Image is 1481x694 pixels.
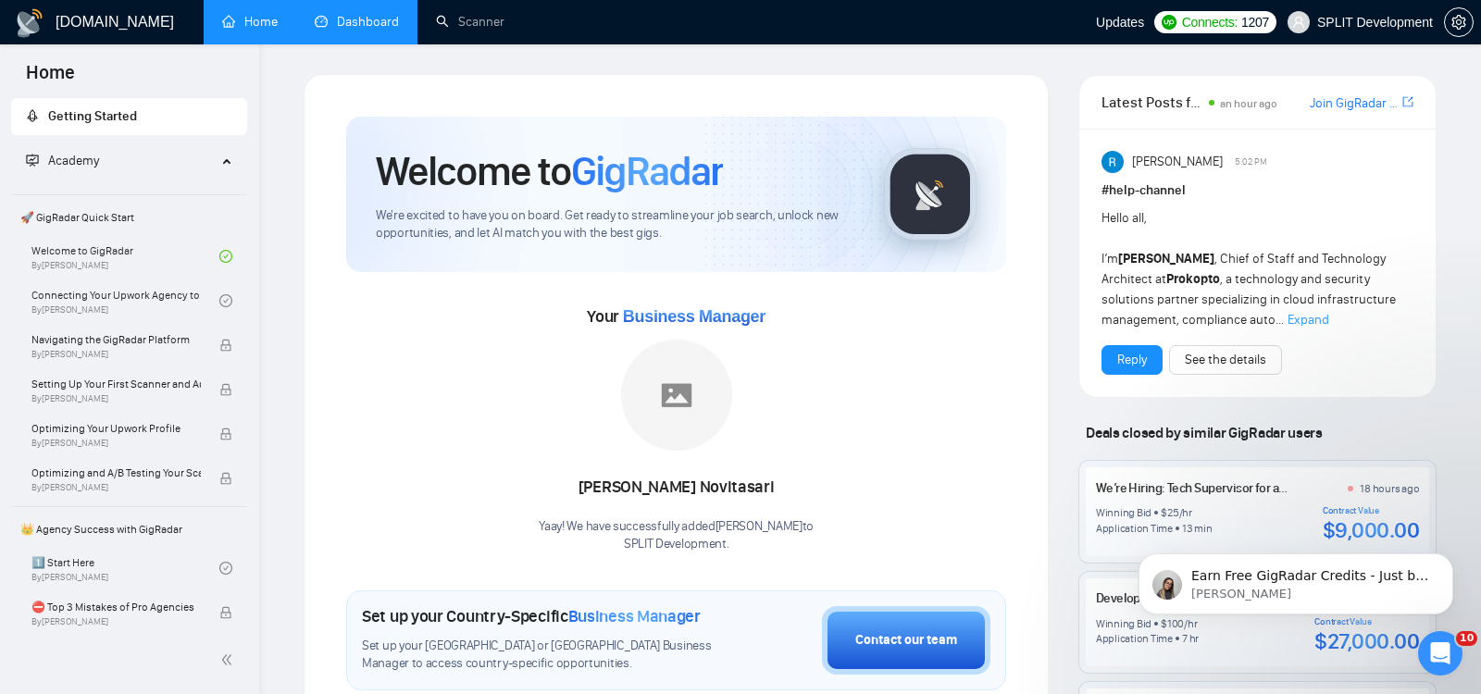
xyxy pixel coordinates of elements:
p: SPLIT Development . [539,536,814,553]
span: setting [1445,15,1473,30]
div: Contract Value [1323,505,1420,516]
a: Join GigRadar Slack Community [1310,93,1399,114]
span: 1207 [1241,12,1269,32]
span: GigRadar [571,146,723,196]
span: Optimizing Your Upwork Profile [31,419,201,438]
span: By [PERSON_NAME] [31,438,201,449]
span: 👑 Agency Success with GigRadar [13,511,245,548]
img: logo [15,8,44,38]
span: Your [587,306,765,327]
a: Reply [1117,350,1147,370]
span: Business Manager [623,307,765,326]
span: We're excited to have you on board. Get ready to streamline your job search, unlock new opportuni... [376,207,854,242]
button: Contact our team [822,606,990,675]
span: Optimizing and A/B Testing Your Scanner for Better Results [31,464,201,482]
span: Navigating the GigRadar Platform [31,330,201,349]
span: Expand [1288,312,1329,328]
span: Academy [48,153,99,168]
div: $ [1161,505,1167,520]
a: We’re Hiring: Tech Supervisor for a Global AI Startup – CampiX [1096,480,1421,496]
span: lock [219,428,232,440]
iframe: Intercom notifications повідомлення [1111,514,1481,644]
button: setting [1444,7,1474,37]
span: By [PERSON_NAME] [31,393,201,404]
span: Set up your [GEOGRAPHIC_DATA] or [GEOGRAPHIC_DATA] Business Manager to access country-specific op... [362,638,729,673]
span: Deals closed by similar GigRadar users [1078,416,1329,449]
span: an hour ago [1220,97,1277,110]
span: 5:02 PM [1235,154,1267,170]
span: ⛔ Top 3 Mistakes of Pro Agencies [31,598,201,616]
span: Getting Started [48,108,137,124]
a: Connecting Your Upwork Agency to GigRadarBy[PERSON_NAME] [31,280,219,321]
span: fund-projection-screen [26,154,39,167]
img: upwork-logo.png [1162,15,1176,30]
li: Getting Started [11,98,247,135]
span: lock [219,383,232,396]
a: dashboardDashboard [315,14,399,30]
div: Winning Bid [1096,616,1151,631]
iframe: Intercom live chat [1418,631,1462,675]
span: check-circle [219,250,232,263]
span: lock [219,472,232,485]
div: /hr [1179,505,1192,520]
a: Development of POV Video App with IMU Data Sync and Gesture Controls [1096,590,1480,606]
span: user [1292,16,1305,29]
span: rocket [26,109,39,122]
h1: Set up your Country-Specific [362,606,701,626]
span: 10 [1456,631,1477,646]
a: export [1402,93,1413,111]
a: 1️⃣ Start HereBy[PERSON_NAME] [31,548,219,589]
img: Rohith Sanam [1101,151,1124,173]
img: gigradar-logo.png [884,148,977,241]
span: Latest Posts from the GigRadar Community [1101,91,1202,114]
a: setting [1444,15,1474,30]
strong: Prokopto [1166,271,1220,287]
span: By [PERSON_NAME] [31,616,201,627]
span: 🚀 GigRadar Quick Start [13,199,245,236]
span: double-left [220,651,239,669]
img: placeholder.png [621,340,732,451]
span: Home [11,59,90,98]
span: check-circle [219,562,232,575]
span: lock [219,606,232,619]
div: 18 hours ago [1360,481,1419,496]
span: Setting Up Your First Scanner and Auto-Bidder [31,375,201,393]
a: Welcome to GigRadarBy[PERSON_NAME] [31,236,219,277]
span: By [PERSON_NAME] [31,482,201,493]
span: check-circle [219,294,232,307]
div: Winning Bid [1096,505,1151,520]
button: Reply [1101,345,1163,375]
button: See the details [1169,345,1282,375]
span: By [PERSON_NAME] [31,349,201,360]
span: Business Manager [568,606,701,626]
h1: # help-channel [1101,180,1413,201]
span: Connects: [1182,12,1238,32]
span: [PERSON_NAME] [1132,152,1223,172]
span: lock [219,339,232,352]
span: Updates [1096,15,1144,30]
a: See the details [1185,350,1266,370]
a: homeHome [222,14,278,30]
a: searchScanner [436,14,504,30]
span: export [1402,94,1413,109]
div: 25 [1167,505,1179,520]
span: Academy [26,153,99,168]
div: Yaay! We have successfully added [PERSON_NAME] to [539,518,814,553]
strong: [PERSON_NAME] [1118,251,1214,266]
div: Application Time [1096,631,1173,646]
div: Contact our team [855,630,957,651]
div: Application Time [1096,521,1173,536]
span: Hello all, I’m , Chief of Staff and Technology Architect at , a technology and security solutions... [1101,210,1396,328]
h1: Welcome to [376,146,723,196]
div: [PERSON_NAME] Novitasari [539,472,814,503]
